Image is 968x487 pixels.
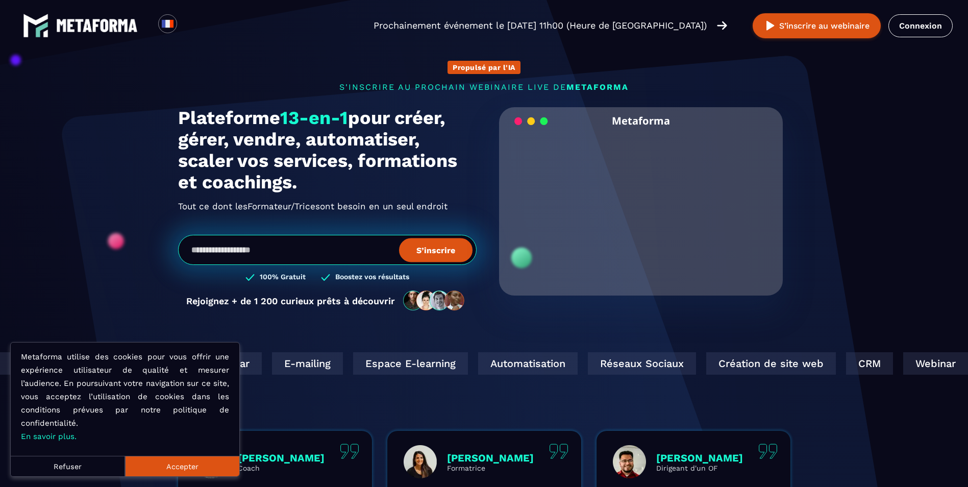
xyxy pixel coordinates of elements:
[174,352,245,375] div: E-mailing
[56,19,138,32] img: logo
[21,432,77,441] a: En savoir plus.
[404,445,437,478] img: profile
[880,352,951,375] div: E-mailing
[247,198,320,214] span: Formateur/Trices
[178,107,477,193] h1: Plateforme pour créer, gérer, vendre, automatiser, scaler vos services, formations et coachings.
[21,350,229,443] p: Metaforma utilise des cookies pour vous offrir une expérience utilisateur de qualité et mesurer l...
[280,107,348,129] span: 13-en-1
[447,452,534,464] p: [PERSON_NAME]
[656,464,743,472] p: Dirigeant d'un OF
[805,352,870,375] div: Webinar
[453,63,515,71] p: Propulsé par l'IA
[178,82,790,92] p: s'inscrire au prochain webinaire live de
[612,107,670,134] h2: Metaforma
[380,352,480,375] div: Automatisation
[490,352,598,375] div: Réseaux Sociaux
[11,456,125,476] button: Refuser
[161,17,174,30] img: fr
[186,296,395,306] p: Rejoignez + de 1 200 curieux prêts à découvrir
[321,273,330,282] img: checked
[888,14,953,37] a: Connexion
[186,19,193,32] input: Search for option
[178,198,477,214] h2: Tout ce dont les ont besoin en un seul endroit
[245,273,255,282] img: checked
[549,444,568,459] img: quote
[447,464,534,472] p: Formatrice
[400,290,468,311] img: community-people
[399,238,473,262] button: S’inscrire
[507,134,776,269] video: Your browser does not support the video tag.
[753,13,881,38] button: S’inscrire au webinaire
[23,13,48,38] img: logo
[340,444,359,459] img: quote
[255,352,370,375] div: Espace E-learning
[125,456,239,476] button: Accepter
[238,464,325,472] p: Coach
[514,116,548,126] img: loading
[758,444,778,459] img: quote
[764,19,777,32] img: play
[260,273,306,282] h3: 100% Gratuit
[238,452,325,464] p: [PERSON_NAME]
[177,14,202,37] div: Search for option
[608,352,738,375] div: Création de site web
[717,20,727,31] img: arrow-right
[748,352,795,375] div: CRM
[566,82,629,92] span: METAFORMA
[335,273,409,282] h3: Boostez vos résultats
[656,452,743,464] p: [PERSON_NAME]
[613,445,646,478] img: profile
[374,18,707,33] p: Prochainement événement le [DATE] 11h00 (Heure de [GEOGRAPHIC_DATA])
